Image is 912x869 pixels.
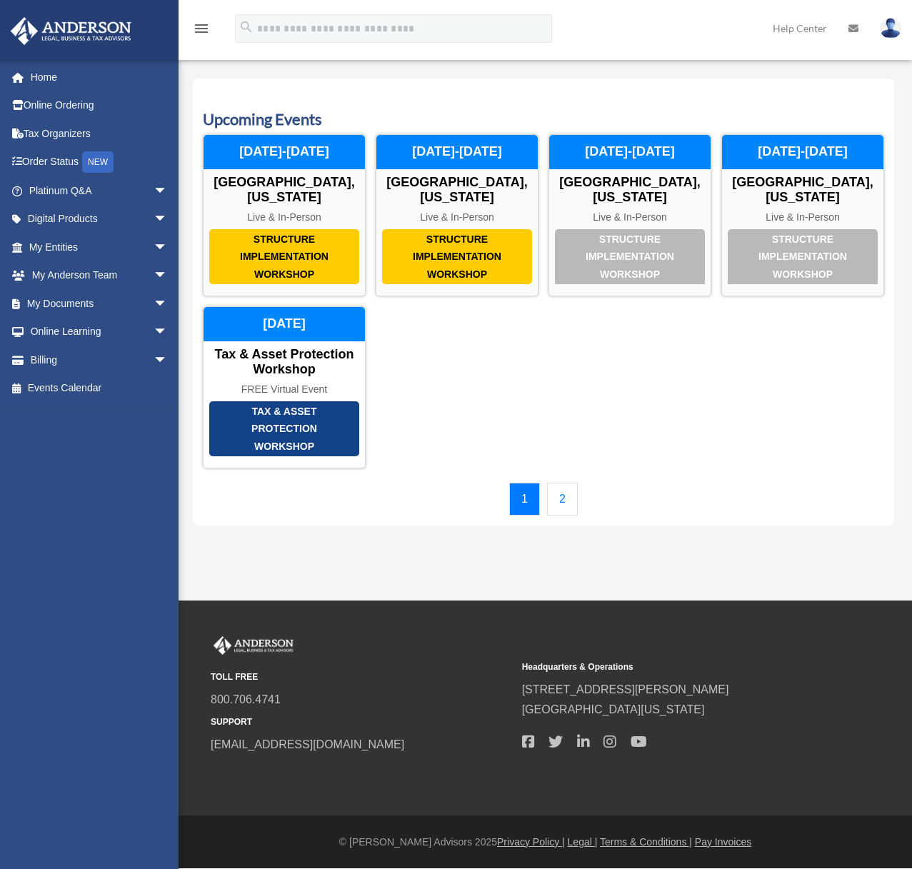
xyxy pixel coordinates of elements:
i: menu [193,20,210,37]
a: Online Ordering [10,91,189,120]
div: Live & In-Person [376,211,538,223]
a: Legal | [568,836,598,848]
a: 1 [509,483,540,516]
a: Online Learningarrow_drop_down [10,318,189,346]
a: My Entitiesarrow_drop_down [10,233,189,261]
div: [GEOGRAPHIC_DATA], [US_STATE] [549,175,711,206]
div: Live & In-Person [722,211,883,223]
div: [GEOGRAPHIC_DATA], [US_STATE] [204,175,365,206]
i: search [239,19,254,35]
a: Structure Implementation Workshop [GEOGRAPHIC_DATA], [US_STATE] Live & In-Person [DATE]-[DATE] [548,134,711,296]
div: NEW [82,151,114,173]
div: [DATE]-[DATE] [549,135,711,169]
small: Headquarters & Operations [522,660,823,675]
small: SUPPORT [211,715,512,730]
div: © [PERSON_NAME] Advisors 2025 [179,833,912,851]
a: [GEOGRAPHIC_DATA][US_STATE] [522,703,705,715]
div: Structure Implementation Workshop [209,229,359,285]
a: Privacy Policy | [497,836,565,848]
div: [DATE]-[DATE] [722,135,883,169]
a: Structure Implementation Workshop [GEOGRAPHIC_DATA], [US_STATE] Live & In-Person [DATE]-[DATE] [721,134,884,296]
a: Platinum Q&Aarrow_drop_down [10,176,189,205]
a: 2 [547,483,578,516]
span: arrow_drop_down [154,233,182,262]
img: Anderson Advisors Platinum Portal [6,17,136,45]
div: FREE Virtual Event [204,383,365,396]
a: [EMAIL_ADDRESS][DOMAIN_NAME] [211,738,404,750]
a: Tax & Asset Protection Workshop Tax & Asset Protection Workshop FREE Virtual Event [DATE] [203,306,366,468]
span: arrow_drop_down [154,261,182,291]
span: arrow_drop_down [154,346,182,375]
small: TOLL FREE [211,670,512,685]
a: Digital Productsarrow_drop_down [10,205,189,233]
span: arrow_drop_down [154,205,182,234]
span: arrow_drop_down [154,176,182,206]
a: Structure Implementation Workshop [GEOGRAPHIC_DATA], [US_STATE] Live & In-Person [DATE]-[DATE] [203,134,366,296]
h3: Upcoming Events [203,109,884,131]
div: [GEOGRAPHIC_DATA], [US_STATE] [376,175,538,206]
a: Terms & Conditions | [600,836,692,848]
div: Live & In-Person [549,211,711,223]
div: [DATE]-[DATE] [204,135,365,169]
a: Billingarrow_drop_down [10,346,189,374]
a: Pay Invoices [695,836,751,848]
img: User Pic [880,18,901,39]
div: Structure Implementation Workshop [555,229,705,285]
a: Structure Implementation Workshop [GEOGRAPHIC_DATA], [US_STATE] Live & In-Person [DATE]-[DATE] [376,134,538,296]
div: Structure Implementation Workshop [728,229,878,285]
div: Tax & Asset Protection Workshop [209,401,359,457]
a: 800.706.4741 [211,693,281,705]
div: Live & In-Person [204,211,365,223]
a: Home [10,63,189,91]
div: Tax & Asset Protection Workshop [204,347,365,378]
a: My Documentsarrow_drop_down [10,289,189,318]
div: [DATE] [204,307,365,341]
a: My Anderson Teamarrow_drop_down [10,261,189,290]
span: arrow_drop_down [154,318,182,347]
div: [GEOGRAPHIC_DATA], [US_STATE] [722,175,883,206]
a: [STREET_ADDRESS][PERSON_NAME] [522,683,729,695]
div: [DATE]-[DATE] [376,135,538,169]
a: menu [193,25,210,37]
span: arrow_drop_down [154,289,182,318]
a: Order StatusNEW [10,148,189,177]
a: Events Calendar [10,374,182,403]
img: Anderson Advisors Platinum Portal [211,636,296,655]
div: Structure Implementation Workshop [382,229,532,285]
a: Tax Organizers [10,119,189,148]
